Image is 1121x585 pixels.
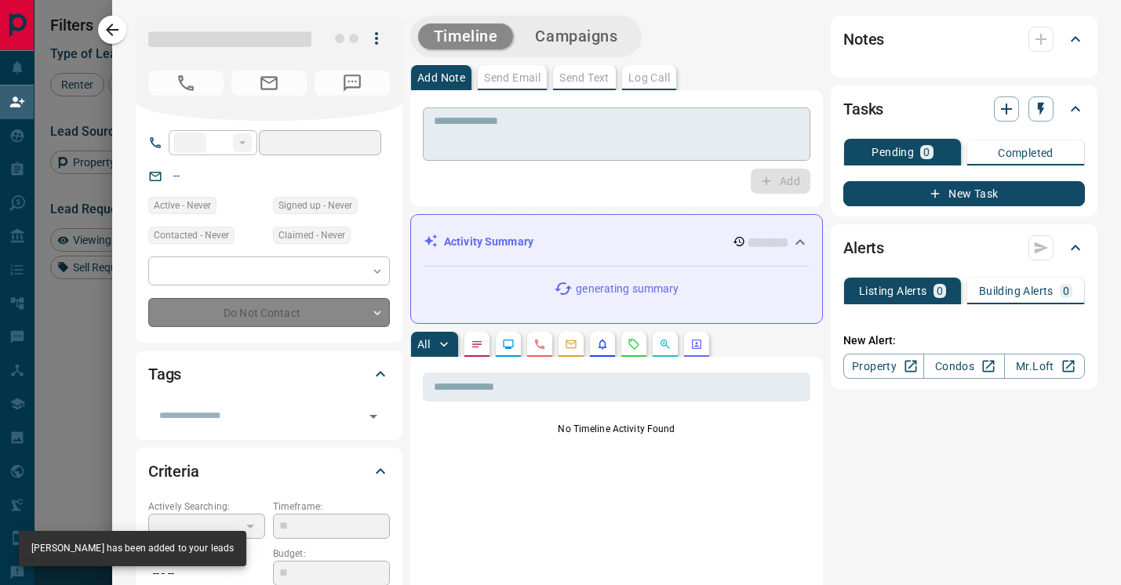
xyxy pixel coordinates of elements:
[628,338,640,351] svg: Requests
[154,198,211,213] span: Active - Never
[872,147,914,158] p: Pending
[843,181,1085,206] button: New Task
[659,338,672,351] svg: Opportunities
[444,234,533,250] p: Activity Summary
[148,459,199,484] h2: Criteria
[154,227,229,243] span: Contacted - Never
[565,338,577,351] svg: Emails
[923,147,930,158] p: 0
[148,71,224,96] span: No Number
[843,229,1085,267] div: Alerts
[362,405,384,427] button: Open
[231,71,307,96] span: No Email
[519,24,633,49] button: Campaigns
[423,422,810,436] p: No Timeline Activity Found
[576,281,679,297] p: generating summary
[998,147,1054,158] p: Completed
[471,338,483,351] svg: Notes
[979,285,1054,296] p: Building Alerts
[278,227,345,243] span: Claimed - Never
[148,362,181,387] h2: Tags
[315,71,390,96] span: No Number
[843,90,1085,128] div: Tasks
[418,24,514,49] button: Timeline
[690,338,703,351] svg: Agent Actions
[424,227,810,256] div: Activity Summary
[148,355,390,393] div: Tags
[1004,354,1085,379] a: Mr.Loft
[31,536,234,561] div: [PERSON_NAME] has been added to your leads
[173,169,180,182] a: --
[596,338,609,351] svg: Listing Alerts
[843,354,924,379] a: Property
[278,198,352,213] span: Signed up - Never
[148,298,390,327] div: Do Not Contact
[843,235,884,260] h2: Alerts
[417,339,430,350] p: All
[843,27,884,52] h2: Notes
[937,285,943,296] p: 0
[843,96,883,122] h2: Tasks
[148,500,265,514] p: Actively Searching:
[417,72,465,83] p: Add Note
[859,285,927,296] p: Listing Alerts
[1063,285,1069,296] p: 0
[923,354,1004,379] a: Condos
[843,20,1085,58] div: Notes
[502,338,515,351] svg: Lead Browsing Activity
[273,500,390,514] p: Timeframe:
[148,452,390,490] div: Criteria
[533,338,546,351] svg: Calls
[273,547,390,561] p: Budget:
[843,332,1085,349] p: New Alert:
